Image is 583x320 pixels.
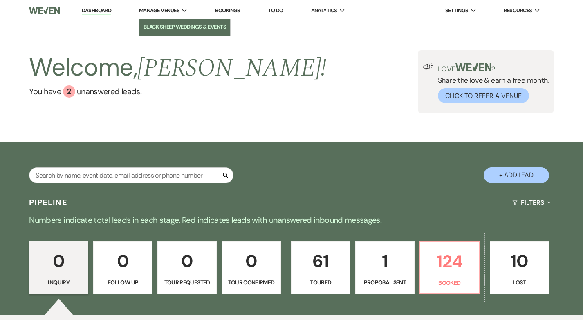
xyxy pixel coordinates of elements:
[438,88,529,103] button: Click to Refer a Venue
[139,7,179,15] span: Manage Venues
[291,241,350,294] a: 61Toured
[490,241,549,294] a: 10Lost
[425,248,474,275] p: 124
[455,63,492,71] img: weven-logo-green.svg
[222,241,281,294] a: 0Tour Confirmed
[227,247,276,275] p: 0
[438,63,549,73] p: Love ?
[423,63,433,70] img: loud-speaker-illustration.svg
[504,7,532,15] span: Resources
[137,49,326,87] span: [PERSON_NAME] !
[445,7,469,15] span: Settings
[82,7,111,15] a: Dashboard
[29,85,326,98] a: You have 2 unanswered leads.
[495,247,544,275] p: 10
[296,247,345,275] p: 61
[433,63,549,103] div: Share the love & earn a free month.
[163,278,211,287] p: Tour Requested
[29,197,67,208] h3: Pipeline
[425,278,474,287] p: Booked
[268,7,283,14] a: To Do
[93,241,152,294] a: 0Follow Up
[215,7,240,14] a: Bookings
[34,278,83,287] p: Inquiry
[311,7,337,15] span: Analytics
[361,278,409,287] p: Proposal Sent
[296,278,345,287] p: Toured
[361,247,409,275] p: 1
[144,23,226,31] li: Black Sheep Weddings & Events
[495,278,544,287] p: Lost
[355,241,415,294] a: 1Proposal Sent
[63,85,75,98] div: 2
[227,278,276,287] p: Tour Confirmed
[99,247,147,275] p: 0
[484,167,549,183] button: + Add Lead
[29,50,326,85] h2: Welcome,
[419,241,480,294] a: 124Booked
[29,241,88,294] a: 0Inquiry
[99,278,147,287] p: Follow Up
[139,19,230,35] a: Black Sheep Weddings & Events
[34,247,83,275] p: 0
[509,192,554,213] button: Filters
[29,2,60,19] img: Weven Logo
[29,167,233,183] input: Search by name, event date, email address or phone number
[157,241,217,294] a: 0Tour Requested
[163,247,211,275] p: 0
